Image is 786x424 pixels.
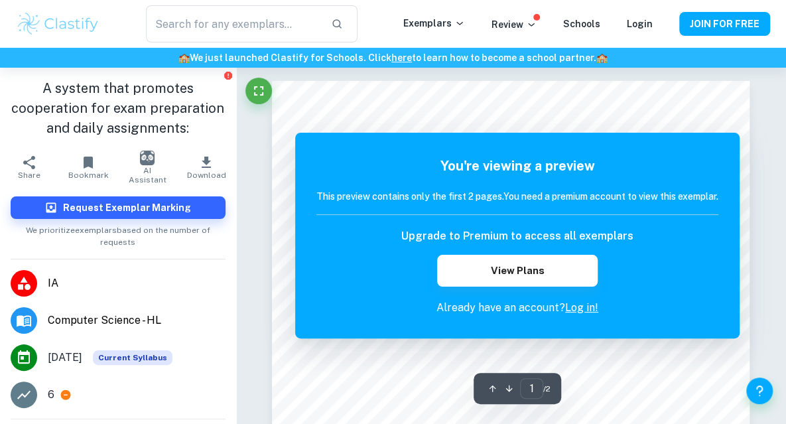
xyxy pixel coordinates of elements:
input: Search for any exemplars... [146,5,321,42]
button: Report issue [224,70,233,80]
span: AI Assistant [126,166,169,184]
div: This exemplar is based on the current syllabus. Feel free to refer to it for inspiration/ideas wh... [93,350,172,365]
h6: We just launched Clastify for Schools. Click to learn how to become a school partner. [3,50,783,65]
button: Help and Feedback [746,378,773,404]
h6: Upgrade to Premium to access all exemplars [401,228,633,244]
a: here [391,52,412,63]
span: Share [18,171,40,180]
span: We prioritize exemplars based on the number of requests [11,219,226,248]
a: Log in! [565,301,598,314]
span: Computer Science - HL [48,313,226,328]
span: / 2 [543,383,551,395]
h6: This preview contains only the first 2 pages. You need a premium account to view this exemplar. [316,189,718,204]
p: Exemplars [403,16,465,31]
button: Fullscreen [245,78,272,104]
p: 6 [48,387,54,403]
a: Login [627,19,653,29]
span: Current Syllabus [93,350,172,365]
span: [DATE] [48,350,82,366]
p: Review [491,17,537,32]
span: Bookmark [68,171,109,180]
button: Request Exemplar Marking [11,196,226,219]
button: AI Assistant [118,149,177,186]
button: Bookmark [59,149,118,186]
p: Already have an account? [316,300,718,316]
button: JOIN FOR FREE [679,12,770,36]
button: View Plans [437,255,598,287]
h5: You're viewing a preview [316,156,718,176]
button: Download [177,149,236,186]
h6: Request Exemplar Marking [63,200,191,215]
img: Clastify logo [16,11,100,37]
span: IA [48,275,226,291]
h1: A system that promotes cooperation for exam preparation and daily assignments: [11,78,226,138]
span: 🏫 [596,52,608,63]
a: Schools [563,19,600,29]
img: AI Assistant [140,151,155,165]
span: 🏫 [178,52,190,63]
span: Download [187,171,226,180]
